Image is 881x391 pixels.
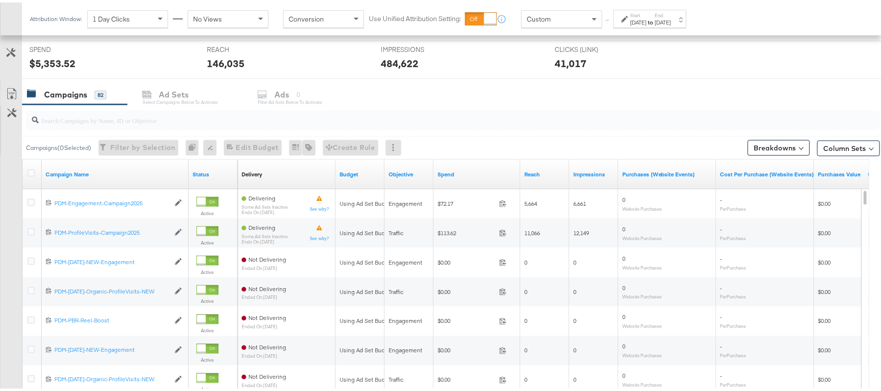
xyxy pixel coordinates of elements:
[720,233,746,239] sub: Per Purchase
[647,16,655,24] strong: to
[438,374,495,381] span: $0.00
[54,315,170,323] a: PDM-PBR-Reel-Boost
[196,355,219,361] label: Active
[54,226,170,235] a: PDM-ProfileVisits-Campaign2025
[573,227,589,234] span: 12,149
[438,168,516,176] a: The total amount spent to date.
[622,321,662,327] sub: Website Purchases
[389,286,403,293] span: Traffic
[631,10,647,16] label: Start:
[573,374,576,381] span: 0
[631,16,647,24] div: [DATE]
[720,311,722,318] span: -
[369,12,461,21] label: Use Unified Attribution Setting:
[720,292,746,297] sub: Per Purchase
[196,325,219,332] label: Active
[818,374,831,381] span: $0.00
[242,263,286,269] sub: ended on [DATE]
[381,43,454,52] span: IMPRESSIONS
[340,256,394,264] div: Using Ad Set Budget
[193,168,234,176] a: Shows the current state of your Ad Campaign.
[622,282,625,289] span: 0
[389,374,403,381] span: Traffic
[720,282,722,289] span: -
[242,168,262,176] a: Reflects the ability of your Ad Campaign to achieve delivery based on ad states, schedule and bud...
[54,285,170,293] a: PDM-[DATE]-Organic-ProfileVisits-NEW
[340,315,394,323] div: Using Ad Set Budget
[196,296,219,302] label: Active
[248,283,286,290] span: Not Delivering
[54,373,170,382] a: PDM-[DATE]-Organic-ProfileVisits-NEW
[622,350,662,356] sub: Website Purchases
[46,168,185,176] a: Your campaign name.
[29,43,103,52] span: SPEND
[26,141,91,150] div: Campaigns ( 0 Selected)
[248,221,275,229] span: Delivering
[622,292,662,297] sub: Website Purchases
[438,286,495,293] span: $0.00
[248,312,286,319] span: Not Delivering
[818,286,831,293] span: $0.00
[622,194,625,201] span: 0
[555,43,628,52] span: CLICKS (LINK)
[573,256,576,264] span: 0
[196,208,219,214] label: Active
[622,203,662,209] sub: Website Purchases
[573,315,576,322] span: 0
[524,344,527,352] span: 0
[524,168,565,176] a: The number of people your ad was served to.
[196,267,219,273] label: Active
[573,286,576,293] span: 0
[438,315,495,322] span: $0.00
[818,197,831,205] span: $0.00
[655,16,671,24] div: [DATE]
[622,380,662,386] sub: Website Purchases
[54,344,170,352] a: PDM-[DATE]-NEW-Engagement
[381,54,418,68] div: 484,622
[818,256,831,264] span: $0.00
[720,350,746,356] sub: Per Purchase
[248,342,286,349] span: Not Delivering
[242,381,286,386] sub: ended on [DATE]
[54,197,170,205] a: PDM-Engagement-Campaign2025
[242,293,286,298] sub: ended on [DATE]
[438,344,495,352] span: $0.00
[54,256,170,264] a: PDM-[DATE]-NEW-Engagement
[720,262,746,268] sub: Per Purchase
[242,207,288,213] sub: ends on [DATE]
[389,168,430,176] a: Your campaign's objective.
[340,197,394,205] div: Using Ad Set Budget
[622,370,625,377] span: 0
[242,322,286,327] sub: ended on [DATE]
[29,54,75,68] div: $5,353.52
[524,227,540,234] span: 11,066
[196,237,219,244] label: Active
[248,253,286,261] span: Not Delivering
[39,104,802,123] input: Search Campaigns by Name, ID or Objective
[389,227,403,234] span: Traffic
[818,227,831,234] span: $0.00
[242,202,288,207] sub: Some Ad Sets Inactive
[720,321,746,327] sub: Per Purchase
[524,256,527,264] span: 0
[242,231,288,237] sub: Some Ad Sets Inactive
[289,12,324,21] span: Conversion
[438,227,495,234] span: $113.62
[54,226,170,234] div: PDM-ProfileVisits-Campaign2025
[555,54,587,68] div: 41,017
[438,256,495,264] span: $0.00
[720,168,814,176] a: The average cost for each purchase tracked by your Custom Audience pixel on your website after pe...
[720,380,746,386] sub: Per Purchase
[524,286,527,293] span: 0
[95,88,106,97] div: 82
[242,237,288,242] sub: ends on [DATE]
[622,233,662,239] sub: Website Purchases
[44,87,87,98] div: Campaigns
[196,384,219,391] label: Active
[622,341,625,348] span: 0
[389,315,422,322] span: Engagement
[29,13,82,20] div: Attribution Window:
[242,351,286,357] sub: ended on [DATE]
[622,262,662,268] sub: Website Purchases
